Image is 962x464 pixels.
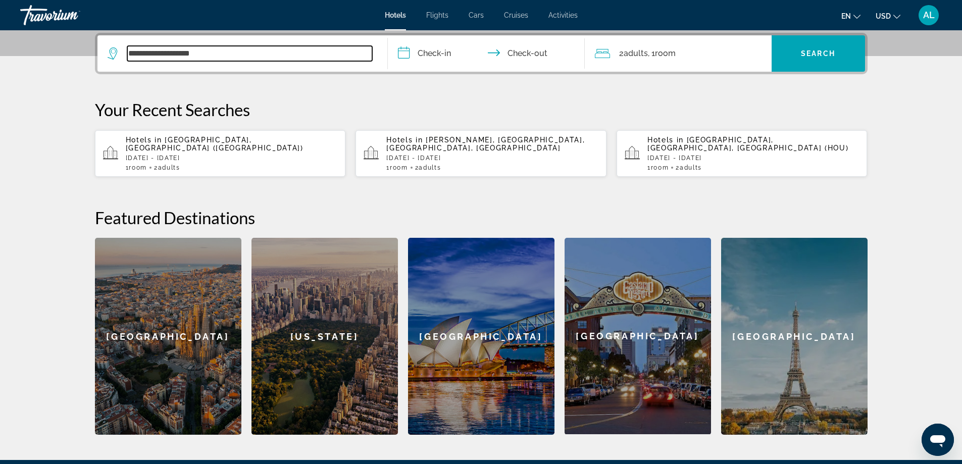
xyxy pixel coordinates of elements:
a: Hotels [385,11,406,19]
span: USD [876,12,891,20]
span: Room [651,164,669,171]
h2: Featured Destinations [95,208,868,228]
span: Room [129,164,147,171]
p: [DATE] - [DATE] [386,154,598,162]
a: Travorium [20,2,121,28]
a: [GEOGRAPHIC_DATA] [721,238,868,435]
span: Adults [680,164,702,171]
button: Change language [841,9,860,23]
a: [GEOGRAPHIC_DATA] [408,238,554,435]
span: 2 [619,46,648,61]
span: , 1 [648,46,676,61]
button: Hotels in [PERSON_NAME], [GEOGRAPHIC_DATA], [GEOGRAPHIC_DATA], [GEOGRAPHIC_DATA][DATE] - [DATE]1R... [356,130,606,177]
p: Your Recent Searches [95,99,868,120]
span: [PERSON_NAME], [GEOGRAPHIC_DATA], [GEOGRAPHIC_DATA], [GEOGRAPHIC_DATA] [386,136,585,152]
a: Cruises [504,11,528,19]
button: Travelers: 2 adults, 0 children [585,35,772,72]
span: Search [801,49,835,58]
span: [GEOGRAPHIC_DATA], [GEOGRAPHIC_DATA] ([GEOGRAPHIC_DATA]) [126,136,303,152]
a: Cars [469,11,484,19]
span: 1 [126,164,147,171]
iframe: Button to launch messaging window [922,424,954,456]
span: Room [390,164,408,171]
a: Flights [426,11,448,19]
button: Hotels in [GEOGRAPHIC_DATA], [GEOGRAPHIC_DATA] ([GEOGRAPHIC_DATA])[DATE] - [DATE]1Room2Adults [95,130,346,177]
div: [GEOGRAPHIC_DATA] [565,238,711,434]
span: Adults [624,48,648,58]
span: Hotels in [126,136,162,144]
span: [GEOGRAPHIC_DATA], [GEOGRAPHIC_DATA], [GEOGRAPHIC_DATA] (HOU) [647,136,849,152]
a: [GEOGRAPHIC_DATA] [565,238,711,435]
a: [US_STATE] [251,238,398,435]
button: Change currency [876,9,900,23]
span: en [841,12,851,20]
button: Hotels in [GEOGRAPHIC_DATA], [GEOGRAPHIC_DATA], [GEOGRAPHIC_DATA] (HOU)[DATE] - [DATE]1Room2Adults [617,130,868,177]
div: Search widget [97,35,865,72]
span: 2 [415,164,441,171]
span: Adults [419,164,441,171]
p: [DATE] - [DATE] [126,154,338,162]
span: Hotels in [386,136,423,144]
span: 2 [154,164,180,171]
span: Room [655,48,676,58]
span: Hotels in [647,136,684,144]
span: 2 [676,164,702,171]
span: Adults [158,164,180,171]
a: [GEOGRAPHIC_DATA] [95,238,241,435]
span: AL [923,10,935,20]
button: Search [772,35,865,72]
span: 1 [386,164,408,171]
p: [DATE] - [DATE] [647,154,859,162]
span: 1 [647,164,669,171]
button: Check in and out dates [388,35,585,72]
a: Activities [548,11,578,19]
button: User Menu [916,5,942,26]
